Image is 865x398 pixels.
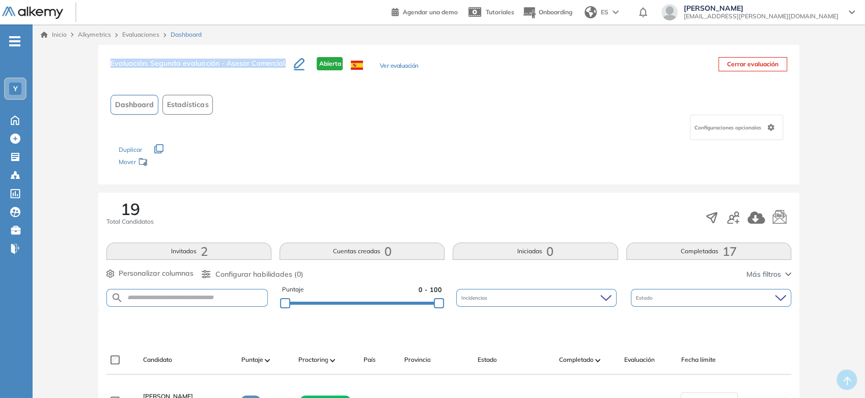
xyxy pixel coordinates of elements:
div: Mover [119,153,220,172]
h3: Evaluación [110,57,294,78]
button: Configurar habilidades (0) [202,269,303,280]
span: Y [13,85,18,93]
span: Evaluación [624,355,654,364]
span: Dashboard [171,30,202,39]
img: arrow [612,10,619,14]
span: 0 - 100 [418,285,442,295]
span: Candidato [143,355,172,364]
span: Puntaje [241,355,263,364]
span: ES [601,8,608,17]
span: Dashboard [115,99,154,110]
span: Alkymetrics [78,31,111,38]
a: Evaluaciones [122,31,159,38]
a: Agendar una demo [392,5,458,17]
span: Incidencias [461,294,489,302]
span: Completado [559,355,593,364]
button: Invitados2 [106,243,271,260]
button: Personalizar columnas [106,268,193,279]
button: Completadas17 [626,243,791,260]
button: Más filtros [746,269,791,280]
button: Dashboard [110,95,158,115]
div: Estado [631,289,791,307]
span: Provincia [404,355,430,364]
span: Puntaje [282,285,304,295]
span: País [363,355,375,364]
span: Proctoring [298,355,328,364]
span: [PERSON_NAME] [684,4,839,12]
button: Iniciadas0 [453,243,618,260]
div: Widget de chat [814,349,865,398]
span: Agendar una demo [403,8,458,16]
span: Duplicar [119,146,142,153]
span: Tutoriales [486,8,514,16]
img: SEARCH_ALT [111,291,123,304]
img: [missing "en.ARROW_ALT" translation] [595,359,600,362]
span: 19 [121,201,140,217]
span: Personalizar columnas [119,268,193,279]
button: Onboarding [522,2,572,23]
img: Logo [2,7,63,19]
a: Inicio [41,30,67,39]
span: Estado [636,294,655,302]
img: world [584,6,597,18]
img: [missing "en.ARROW_ALT" translation] [265,359,270,362]
button: Cerrar evaluación [718,57,787,71]
button: Ver evaluación [379,61,418,72]
span: Configurar habilidades (0) [215,269,303,280]
span: Estado [477,355,496,364]
button: Cuentas creadas0 [280,243,444,260]
span: Onboarding [539,8,572,16]
iframe: Chat Widget [814,349,865,398]
span: : Segunda evaluación - Asesor Comercial. [147,59,286,68]
div: Configuraciones opcionales [690,115,783,140]
i: - [9,40,20,42]
span: Configuraciones opcionales [694,124,763,131]
span: Total Candidatos [106,217,154,226]
span: Estadísticas [167,99,208,110]
button: Estadísticas [162,95,213,115]
img: ESP [351,61,363,70]
span: [EMAIL_ADDRESS][PERSON_NAME][DOMAIN_NAME] [684,12,839,20]
span: Abierta [317,57,343,70]
img: [missing "en.ARROW_ALT" translation] [330,359,335,362]
span: Más filtros [746,269,781,280]
span: Fecha límite [681,355,715,364]
div: Incidencias [456,289,617,307]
